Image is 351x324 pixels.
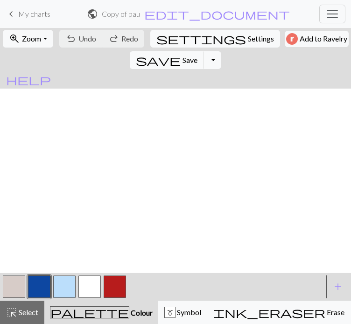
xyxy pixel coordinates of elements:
[144,7,290,21] span: edit_document
[129,308,153,317] span: Colour
[102,9,140,18] h2: Copy of paul4 / paul4
[183,55,197,64] span: Save
[285,31,349,47] button: Add to Ravelry
[50,306,129,319] span: palette
[3,30,53,48] button: Zoom
[156,33,246,44] i: Settings
[6,6,50,22] a: My charts
[319,5,345,23] button: Toggle navigation
[156,32,246,45] span: settings
[248,33,274,44] span: Settings
[158,301,207,324] button: m Symbol
[18,9,50,18] span: My charts
[136,54,181,67] span: save
[87,7,98,21] span: public
[300,33,347,45] span: Add to Ravelry
[6,306,17,319] span: highlight_alt
[165,307,175,318] div: m
[286,33,298,45] img: Ravelry
[332,280,344,293] span: add
[175,308,201,317] span: Symbol
[325,308,344,317] span: Erase
[150,30,280,48] button: SettingsSettings
[17,308,38,317] span: Select
[9,32,20,45] span: zoom_in
[207,301,351,324] button: Erase
[213,306,325,319] span: ink_eraser
[44,301,158,324] button: Colour
[130,51,204,69] button: Save
[22,34,41,43] span: Zoom
[6,7,17,21] span: keyboard_arrow_left
[6,73,51,86] span: help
